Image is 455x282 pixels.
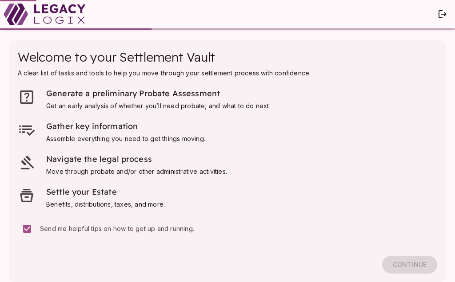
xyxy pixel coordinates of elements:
span: Send me helpful tips on how to get up and running. [40,225,194,232]
span: Get an early analysis of whether you’ll need probate, and what to do next. [46,102,271,110]
span: Move through probate and/or other administrative activities. [46,168,227,175]
span: Gather key information [46,121,138,131]
span: Assemble everything you need to get things moving. [46,135,205,142]
span: Welcome to your Settlement Vault [18,49,215,65]
span: Generate a preliminary Probate Assessment [46,88,220,98]
span: A clear list of tasks and tools to help you move through your settlement process with confidence. [18,69,311,77]
span: Settle your Estate [46,187,117,197]
span: Navigate the legal process [46,154,152,164]
span: Benefits, distributions, taxes, and more. [46,200,165,208]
